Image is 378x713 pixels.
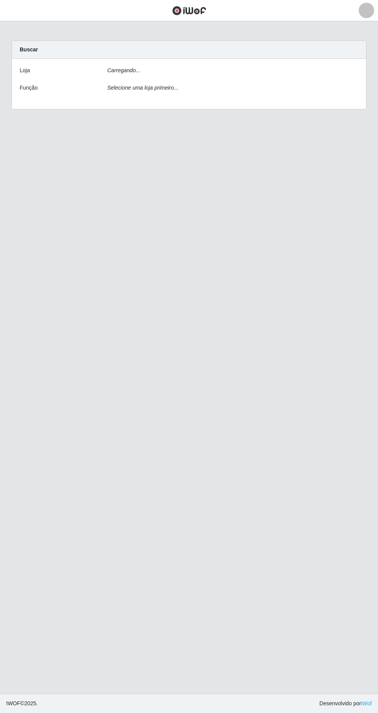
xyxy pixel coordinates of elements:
[20,84,38,92] label: Função
[20,66,30,75] label: Loja
[319,699,372,708] span: Desenvolvido por
[107,67,140,73] i: Carregando...
[6,700,20,706] span: IWOF
[20,46,38,53] strong: Buscar
[172,6,206,15] img: CoreUI Logo
[6,699,38,708] span: © 2025 .
[361,700,372,706] a: iWof
[107,85,178,91] i: Selecione uma loja primeiro...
